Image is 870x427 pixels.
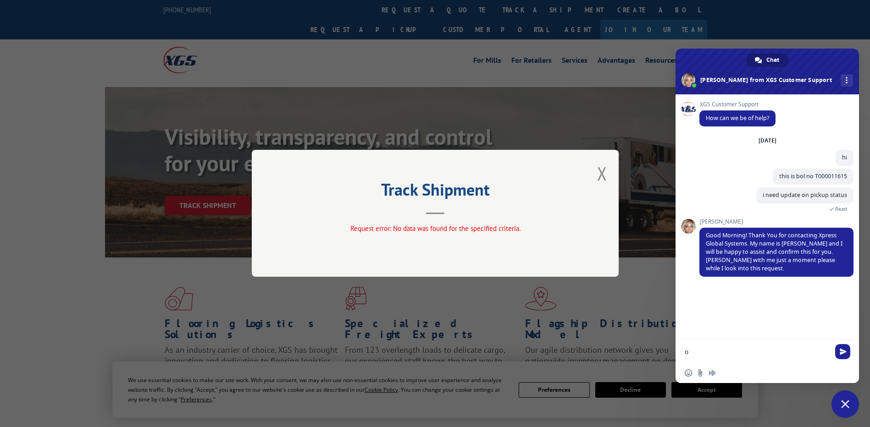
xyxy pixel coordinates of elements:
span: Audio message [709,369,716,377]
span: How can we be of help? [706,114,769,122]
span: hi [842,153,847,161]
span: Good Morning! Thank You for contacting Xpress Global Systems. My name is [PERSON_NAME] and I will... [706,231,842,272]
div: More channels [841,74,853,87]
span: Send [835,344,850,359]
span: Request error: No data was found for the specified criteria. [350,224,520,233]
span: Chat [766,53,779,67]
div: Chat [747,53,788,67]
span: this is bol no T000011615 [779,172,847,180]
span: XGS Customer Support [699,101,776,108]
button: Close modal [597,161,607,186]
span: [PERSON_NAME] [699,219,853,225]
span: Send a file [697,369,704,377]
textarea: Compose your message... [685,348,830,356]
h2: Track Shipment [298,183,573,201]
span: Insert an emoji [685,369,692,377]
span: i need update on pickup status [763,191,847,199]
span: Read [835,206,847,212]
div: Close chat [831,390,859,418]
div: [DATE] [759,138,776,143]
